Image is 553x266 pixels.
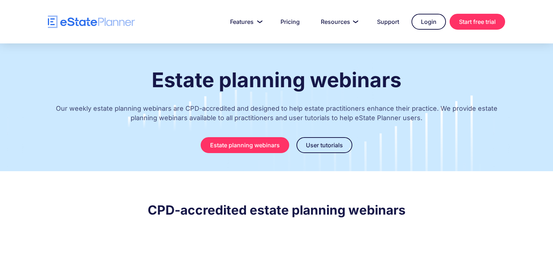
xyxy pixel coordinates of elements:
a: Resources [312,14,365,29]
a: Support [368,14,408,29]
p: Our weekly estate planning webinars are CPD-accredited and designed to help estate practitioners ... [48,97,505,134]
a: Estate planning webinars [201,137,289,153]
strong: Estate planning webinars [152,68,401,92]
a: home [48,16,135,28]
a: Pricing [272,14,308,29]
a: Features [221,14,268,29]
a: Login [411,14,446,30]
a: User tutorials [296,137,352,153]
a: Start free trial [450,14,505,30]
